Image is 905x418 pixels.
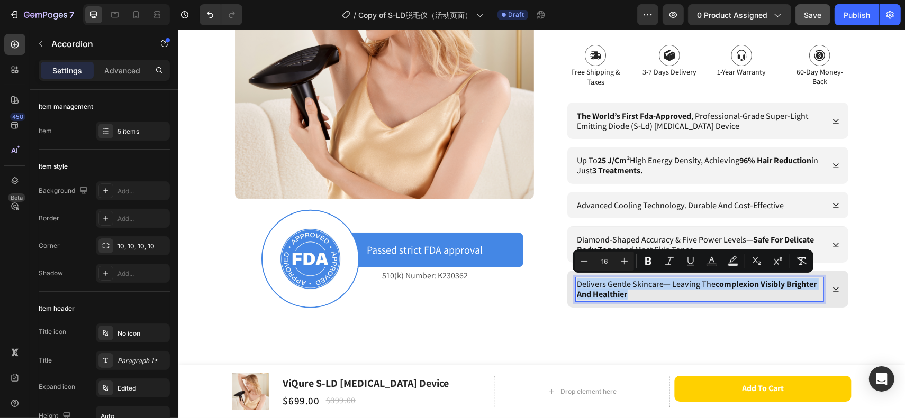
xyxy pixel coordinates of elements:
p: 1-year warranty [539,38,587,47]
p: delivers gentle skincare— leaving the [399,249,644,270]
p: Advanced [104,65,140,76]
p: free shipping & taxes [390,38,445,57]
div: Title [39,356,52,365]
span: Draft [508,10,524,20]
strong: 25 j/cm² [420,125,452,136]
div: Rich Text Editor. Editing area: main [397,124,645,147]
p: Accordion [51,38,141,50]
div: Background [39,184,90,198]
div: Open Intercom Messenger [869,366,894,392]
button: 0 product assigned [688,4,791,25]
button: Publish [835,4,879,25]
div: Item management [39,102,93,112]
div: Undo/Redo [200,4,242,25]
img: gempages_492455156382696671-1b608361-b86f-4357-ba3d-cad7f408d020.svg [553,15,574,36]
div: Add... [117,269,167,278]
div: Edited [117,384,167,393]
div: Item [39,126,52,136]
div: Rich Text Editor. Editing area: main [397,80,645,103]
button: Save [795,4,830,25]
span: Save [804,11,822,20]
span: 0 product assigned [697,10,767,21]
button: Add to cart [496,346,673,372]
strong: 96% hair reduction [562,125,634,136]
div: Expand icon [39,382,75,392]
img: gempages_492455156382696671-b67f1126-ac59-4584-9f9b-a2e0236e0e09.svg [406,15,428,36]
strong: the world’s first fda-approved [399,81,513,92]
p: 3-7 days delivery [464,38,518,47]
p: up to high energy density, achieving in just [399,126,644,146]
div: Add to cart [564,354,605,365]
img: gempages_492455156382696671-16ab46aa-7185-4373-bc18-ac528cf686de.svg [631,15,652,36]
iframe: Design area [178,30,905,418]
span: / [354,10,356,21]
div: Item header [39,304,75,313]
div: 450 [10,113,25,121]
div: Publish [844,10,870,21]
div: Shadow [39,268,63,278]
img: gempages_492455156382696671-eb3d4127-02a2-44f1-99ee-a2adea31db15.svg [481,15,502,36]
div: 5 items [117,127,167,136]
p: 60-day money-back [613,38,669,57]
h2: before and after [57,331,671,363]
div: Item style [39,162,68,171]
button: 7 [4,4,79,25]
div: 10, 10, 10, 10 [117,241,167,251]
p: 510(k) Number: K230362 [149,239,343,254]
p: , professional-grade super-light emitting diode (s-ld) [MEDICAL_DATA] device [399,81,644,101]
div: Paragraph 1* [117,356,167,366]
div: Rich Text Editor. Editing area: main [397,169,607,182]
div: No icon [117,329,167,338]
p: Settings [52,65,82,76]
div: $899.00 [147,365,178,378]
div: Corner [39,241,60,250]
span: Copy of S-LD脱毛仪（活动页面） [358,10,472,21]
p: Passed strict FDA approval [149,211,343,230]
div: Drop element here [382,358,438,366]
div: Add... [117,214,167,224]
div: Title icon [39,327,66,337]
strong: 3 treatments. [414,135,465,146]
p: advanced cooling technology. durable and cost‑effective [399,171,605,181]
div: Add... [117,187,167,196]
p: 7 [69,8,74,21]
img: gempages_492455156382696671-e1623231-abf2-4e01-9eb6-7fec28f2c755.jpg [83,180,182,278]
h1: ViQure S-LD [MEDICAL_DATA] Device [104,346,310,361]
div: Beta [8,193,25,202]
div: Rich Text Editor. Editing area: main [397,203,645,227]
p: diamond-shaped accuracy & five power levels— and most skin tones. [399,205,644,225]
div: Border [39,213,59,223]
div: Editor contextual toolbar [573,249,813,273]
div: $699.00 [104,364,142,379]
div: Rich Text Editor. Editing area: main [397,248,645,271]
strong: complexion visibly brighter and healthier [399,249,639,270]
strong: safe for delicate body zones [399,205,636,226]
